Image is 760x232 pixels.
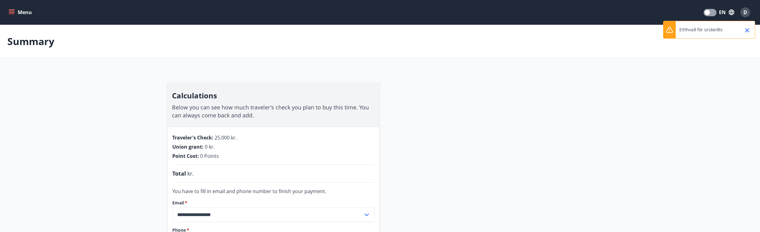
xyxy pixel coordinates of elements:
[215,134,237,141] span: 25.000 kr.
[7,7,34,18] button: menu
[172,104,369,119] span: Below you can see how much traveler's check you plan to buy this time. You can always come back a...
[172,200,375,206] label: Email
[679,27,723,33] p: Eitthvað fór úrskeiðis
[205,143,215,150] span: 0 kr.
[716,7,737,18] button: EN
[738,5,753,20] button: D
[187,169,194,177] span: kr.
[742,25,752,36] button: Close
[172,169,186,177] span: Total
[705,10,710,15] span: Translations Mode
[172,90,375,101] h3: Calculations
[172,188,326,195] span: You have to fill in email and phone number to finish your payment.
[172,134,213,141] span: Traveler's Check :
[743,9,747,16] span: D
[172,153,199,159] span: Point Cost :
[172,143,204,150] span: Union grant :
[200,153,219,159] span: 0 Points
[7,35,54,48] p: Summary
